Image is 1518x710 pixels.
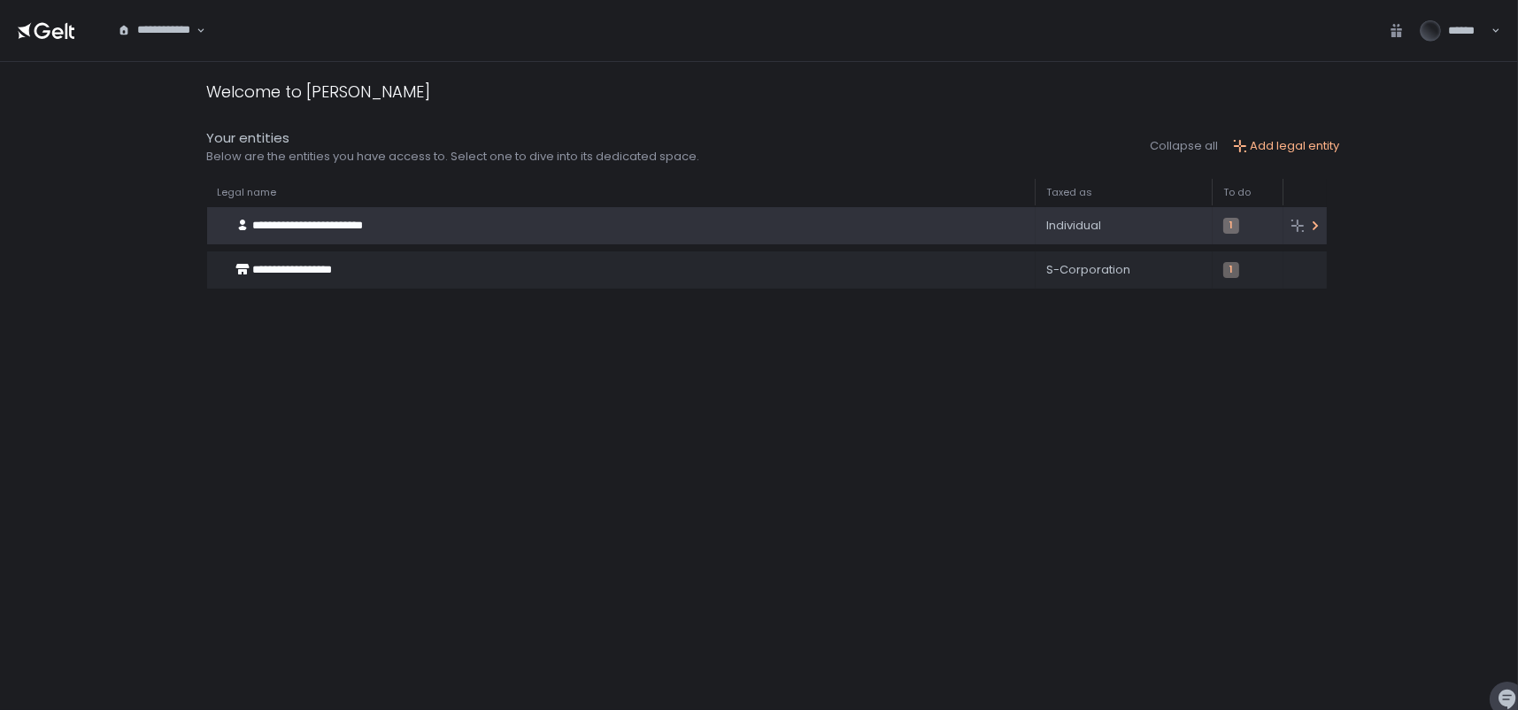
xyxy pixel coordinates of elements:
[118,38,195,56] input: Search for option
[207,128,700,149] div: Your entities
[1046,218,1202,234] div: Individual
[1223,186,1251,199] span: To do
[1151,138,1219,154] button: Collapse all
[207,149,700,165] div: Below are the entities you have access to. Select one to dive into its dedicated space.
[106,12,205,50] div: Search for option
[1046,186,1092,199] span: Taxed as
[1223,262,1239,278] span: 1
[1046,262,1202,278] div: S-Corporation
[218,186,277,199] span: Legal name
[1233,138,1340,154] button: Add legal entity
[207,80,431,104] div: Welcome to [PERSON_NAME]
[1223,218,1239,234] span: 1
